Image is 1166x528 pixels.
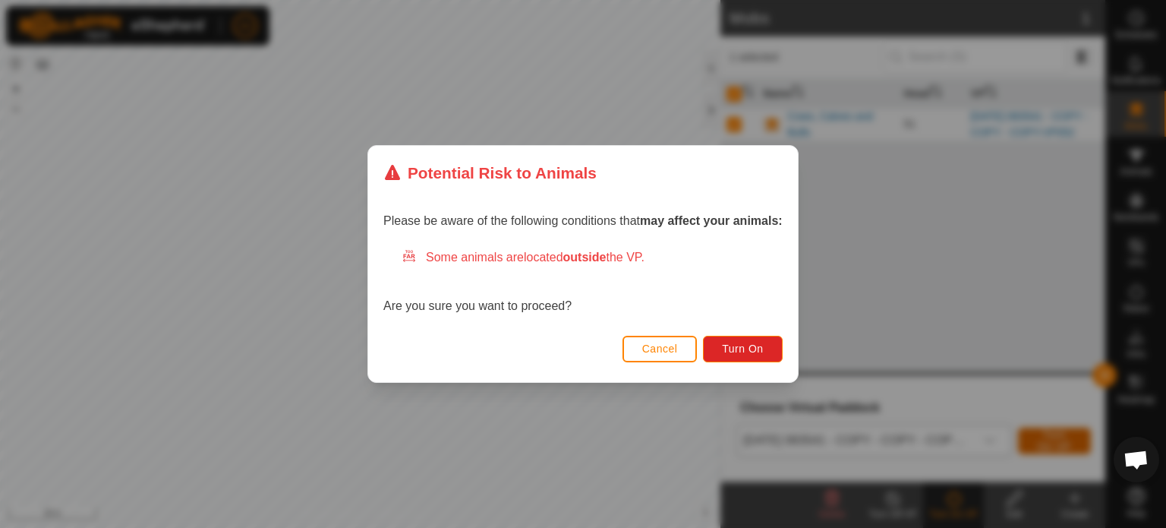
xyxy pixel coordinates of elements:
span: Please be aware of the following conditions that [383,214,783,227]
div: Potential Risk to Animals [383,161,597,185]
strong: may affect your animals: [640,214,783,227]
span: Turn On [723,343,764,355]
span: located the VP. [524,251,644,264]
button: Cancel [622,336,698,362]
div: Open chat [1114,437,1159,482]
div: Are you sure you want to proceed? [383,248,783,315]
button: Turn On [704,336,783,362]
span: Cancel [642,343,678,355]
strong: outside [563,251,607,264]
div: Some animals are [402,248,783,267]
